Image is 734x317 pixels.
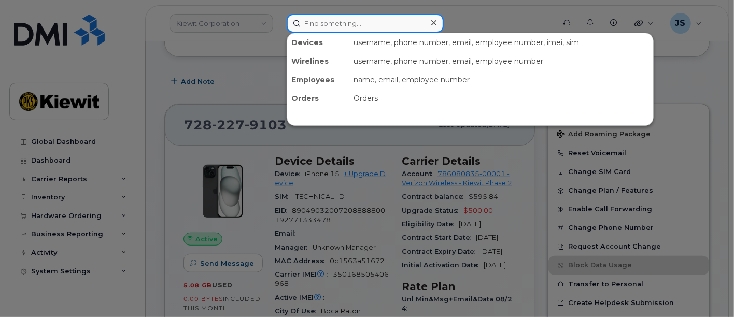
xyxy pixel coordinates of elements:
div: name, email, employee number [349,70,653,89]
div: Employees [287,70,349,89]
div: username, phone number, email, employee number [349,52,653,70]
div: Orders [287,89,349,108]
div: username, phone number, email, employee number, imei, sim [349,33,653,52]
div: Wirelines [287,52,349,70]
div: Devices [287,33,349,52]
iframe: Messenger Launcher [689,272,726,309]
div: Orders [349,89,653,108]
input: Find something... [287,14,444,33]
